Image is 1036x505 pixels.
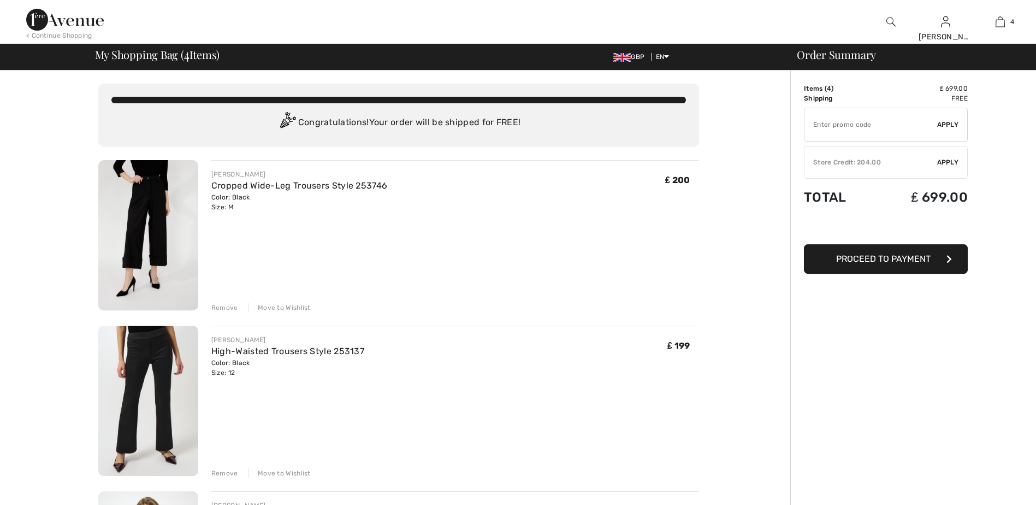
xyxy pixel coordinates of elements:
[656,53,670,61] span: EN
[919,31,972,43] div: [PERSON_NAME]
[784,49,1029,60] div: Order Summary
[941,15,950,28] img: My Info
[211,358,364,378] div: Color: Black Size: 12
[667,340,690,351] span: ₤ 199
[211,335,364,345] div: [PERSON_NAME]
[804,216,968,240] iframe: PayPal
[211,192,387,212] div: Color: Black Size: M
[248,468,311,478] div: Move to Wishlist
[874,179,968,216] td: ₤ 699.00
[804,108,937,141] input: Promo code
[886,15,896,28] img: search the website
[613,53,649,61] span: GBP
[941,16,950,27] a: Sign In
[874,93,968,103] td: Free
[95,49,220,60] span: My Shopping Bag ( Items)
[211,468,238,478] div: Remove
[937,157,959,167] span: Apply
[211,303,238,313] div: Remove
[98,326,198,476] img: High-Waisted Trousers Style 253137
[996,15,1005,28] img: My Bag
[804,157,937,167] div: Store Credit: 204.00
[804,84,874,93] td: Items ( )
[804,179,874,216] td: Total
[665,175,690,185] span: ₤ 200
[804,244,968,274] button: Proceed to Payment
[613,53,631,62] img: UK Pound
[827,85,831,92] span: 4
[836,254,931,264] span: Proceed to Payment
[98,160,198,310] img: Cropped Wide-Leg Trousers Style 253746
[937,120,959,130] span: Apply
[874,84,968,93] td: ₤ 699.00
[26,9,104,31] img: 1ère Avenue
[276,112,298,134] img: Congratulation2.svg
[111,112,686,134] div: Congratulations! Your order will be shipped for FREE!
[973,15,1027,28] a: 4
[184,46,190,61] span: 4
[804,93,874,103] td: Shipping
[26,31,92,40] div: < Continue Shopping
[1010,17,1014,27] span: 4
[211,169,387,179] div: [PERSON_NAME]
[211,346,364,356] a: High-Waisted Trousers Style 253137
[248,303,311,313] div: Move to Wishlist
[211,180,387,191] a: Cropped Wide-Leg Trousers Style 253746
